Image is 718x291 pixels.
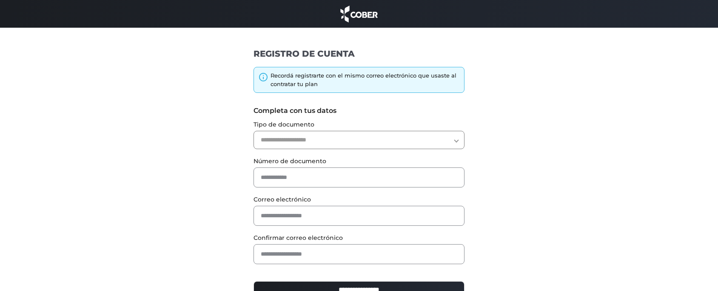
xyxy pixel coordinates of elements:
[271,72,460,88] div: Recordá registrarte con el mismo correo electrónico que usaste al contratar tu plan
[254,48,465,59] h1: REGISTRO DE CUENTA
[338,4,380,23] img: cober_marca.png
[254,233,465,242] label: Confirmar correo electrónico
[254,120,465,129] label: Tipo de documento
[254,195,465,204] label: Correo electrónico
[254,157,465,166] label: Número de documento
[254,106,465,116] label: Completa con tus datos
